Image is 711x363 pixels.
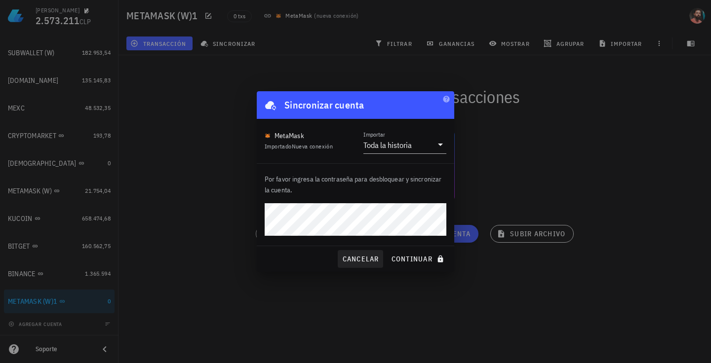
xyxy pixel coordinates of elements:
[275,131,304,141] div: MetaMask
[284,97,364,113] div: Sincronizar cuenta
[363,137,446,153] div: ImportarToda la historia
[265,143,333,150] span: Importado
[292,143,333,150] span: Nueva conexión
[265,133,271,139] img: SVG_MetaMask_Icon_Color.svg
[391,254,446,263] span: continuar
[342,254,379,263] span: cancelar
[265,174,446,195] p: Por favor ingresa la contraseña para desbloquear y sincronizar la cuenta.
[363,140,412,150] div: Toda la historia
[363,131,385,138] label: Importar
[338,250,383,268] button: cancelar
[387,250,450,268] button: continuar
